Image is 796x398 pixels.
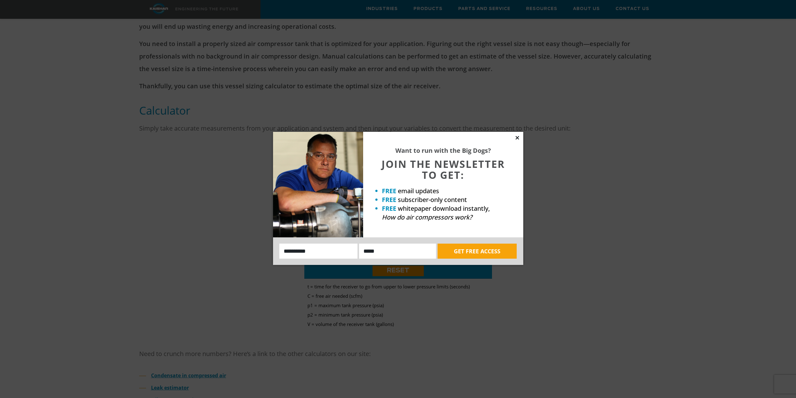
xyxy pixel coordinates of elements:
[398,187,439,195] span: email updates
[279,244,358,259] input: Name:
[382,187,396,195] strong: FREE
[395,146,491,155] strong: Want to run with the Big Dogs?
[382,157,505,182] span: JOIN THE NEWSLETTER TO GET:
[515,135,520,141] button: Close
[382,195,396,204] strong: FREE
[359,244,436,259] input: Email
[398,195,467,204] span: subscriber-only content
[382,213,472,221] em: How do air compressors work?
[438,244,517,259] button: GET FREE ACCESS
[398,204,490,213] span: whitepaper download instantly,
[382,204,396,213] strong: FREE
